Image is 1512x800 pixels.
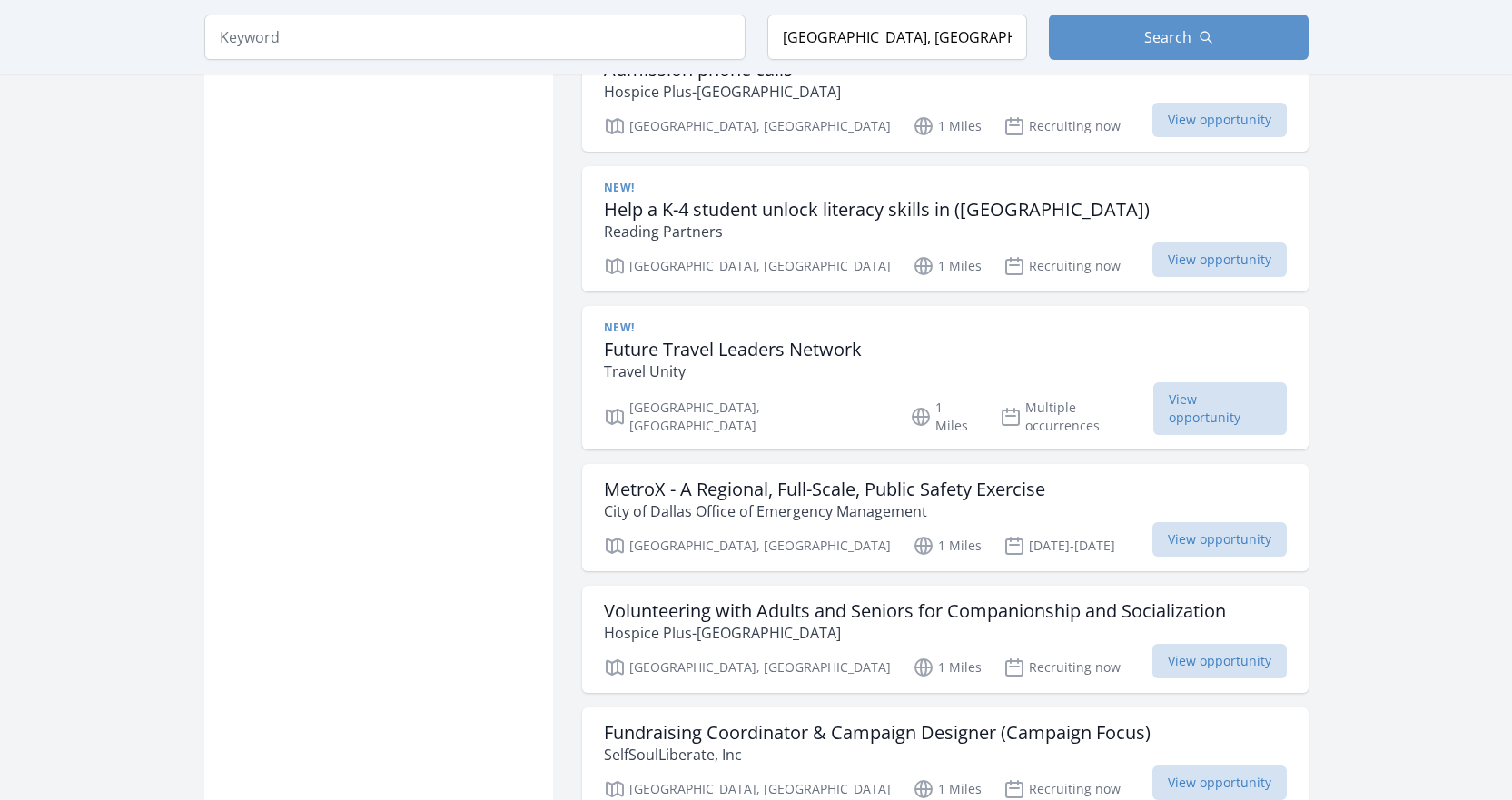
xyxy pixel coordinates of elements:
p: [GEOGRAPHIC_DATA], [GEOGRAPHIC_DATA] [604,535,891,557]
p: [GEOGRAPHIC_DATA], [GEOGRAPHIC_DATA] [604,255,891,277]
h3: MetroX - A Regional, Full-Scale, Public Safety Exercise [604,479,1045,500]
span: View opportunity [1152,103,1287,137]
p: Recruiting now [1003,778,1121,800]
p: [GEOGRAPHIC_DATA], [GEOGRAPHIC_DATA] [604,657,891,678]
p: [GEOGRAPHIC_DATA], [GEOGRAPHIC_DATA] [604,115,891,137]
p: Recruiting now [1003,255,1121,277]
p: Hospice Plus-[GEOGRAPHIC_DATA] [604,81,841,103]
p: City of Dallas Office of Emergency Management [604,500,1045,522]
p: Hospice Plus-[GEOGRAPHIC_DATA] [604,622,1226,644]
h3: Fundraising Coordinator & Campaign Designer (Campaign Focus) [604,722,1151,744]
h3: Future Travel Leaders Network [604,339,862,360]
p: Multiple occurrences [1000,399,1153,435]
a: MetroX - A Regional, Full-Scale, Public Safety Exercise City of Dallas Office of Emergency Manage... [582,464,1309,571]
input: Location [767,15,1027,60]
p: Recruiting now [1003,657,1121,678]
p: 1 Miles [913,255,982,277]
p: Recruiting now [1003,115,1121,137]
a: Volunteering with Adults and Seniors for Companionship and Socialization Hospice Plus-[GEOGRAPHIC... [582,586,1309,693]
p: [GEOGRAPHIC_DATA], [GEOGRAPHIC_DATA] [604,399,888,435]
p: 1 Miles [913,115,982,137]
p: Travel Unity [604,360,862,382]
p: SelfSoulLiberate, Inc [604,744,1151,765]
p: 1 Miles [913,535,982,557]
a: New! Admission phone calls Hospice Plus-[GEOGRAPHIC_DATA] [GEOGRAPHIC_DATA], [GEOGRAPHIC_DATA] 1 ... [582,26,1309,152]
span: View opportunity [1152,765,1287,800]
button: Search [1049,15,1309,60]
span: Search [1144,26,1191,48]
a: New! Future Travel Leaders Network Travel Unity [GEOGRAPHIC_DATA], [GEOGRAPHIC_DATA] 1 Miles Mult... [582,306,1309,449]
h3: Volunteering with Adults and Seniors for Companionship and Socialization [604,600,1226,622]
h3: Help a K-4 student unlock literacy skills in ([GEOGRAPHIC_DATA]) [604,199,1150,221]
span: New! [604,321,635,335]
p: Reading Partners [604,221,1150,242]
span: View opportunity [1152,522,1287,557]
span: View opportunity [1152,644,1287,678]
a: New! Help a K-4 student unlock literacy skills in ([GEOGRAPHIC_DATA]) Reading Partners [GEOGRAPHI... [582,166,1309,291]
span: New! [604,181,635,195]
p: [DATE]-[DATE] [1003,535,1115,557]
input: Keyword [204,15,746,60]
p: 1 Miles [913,657,982,678]
p: [GEOGRAPHIC_DATA], [GEOGRAPHIC_DATA] [604,778,891,800]
span: View opportunity [1153,382,1287,435]
p: 1 Miles [913,778,982,800]
p: 1 Miles [910,399,978,435]
span: View opportunity [1152,242,1287,277]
